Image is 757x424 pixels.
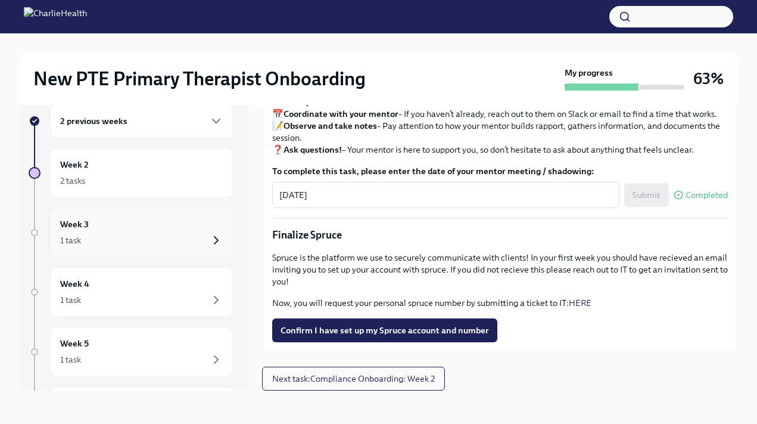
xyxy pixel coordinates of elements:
[272,373,435,385] span: Next task : Compliance Onboarding: Week 2
[569,298,591,308] a: HERE
[262,367,445,391] button: Next task:Compliance Onboarding: Week 2
[272,297,728,309] p: Now, you will request your personal spruce number by submitting a ticket to IT:
[686,191,728,200] span: Completed
[60,337,89,350] h6: Week 5
[272,96,728,156] p: 📅 – If you haven’t already, reach out to them on Slack or email to find a time that works. 📝 – Pa...
[60,175,85,187] div: 2 tasks
[284,109,398,119] strong: Coordinate with your mentor
[281,324,489,336] span: Confirm I have set up my Spruce account and number
[60,294,81,306] div: 1 task
[29,267,233,317] a: Week 41 task
[60,354,81,366] div: 1 task
[60,158,89,171] h6: Week 2
[693,68,724,89] h3: 63%
[284,144,342,155] strong: Ask questions!
[60,218,89,231] h6: Week 3
[272,318,497,342] button: Confirm I have set up my Spruce account and number
[279,188,612,202] textarea: [DATE]
[50,104,233,138] div: 2 previous weeks
[272,252,728,287] p: Spruce is the platform we use to securely communicate with clients! In your first week you should...
[272,165,728,177] label: To complete this task, please enter the date of your mentor meeting / shadowing:
[29,148,233,198] a: Week 22 tasks
[60,114,127,128] h6: 2 previous weeks
[60,277,89,290] h6: Week 4
[565,67,613,79] strong: My progress
[60,234,81,246] div: 1 task
[29,208,233,258] a: Week 31 task
[284,120,377,131] strong: Observe and take notes
[33,67,366,91] h2: New PTE Primary Therapist Onboarding
[272,228,728,242] p: Finalize Spruce
[24,7,87,26] img: CharlieHealth
[29,327,233,377] a: Week 51 task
